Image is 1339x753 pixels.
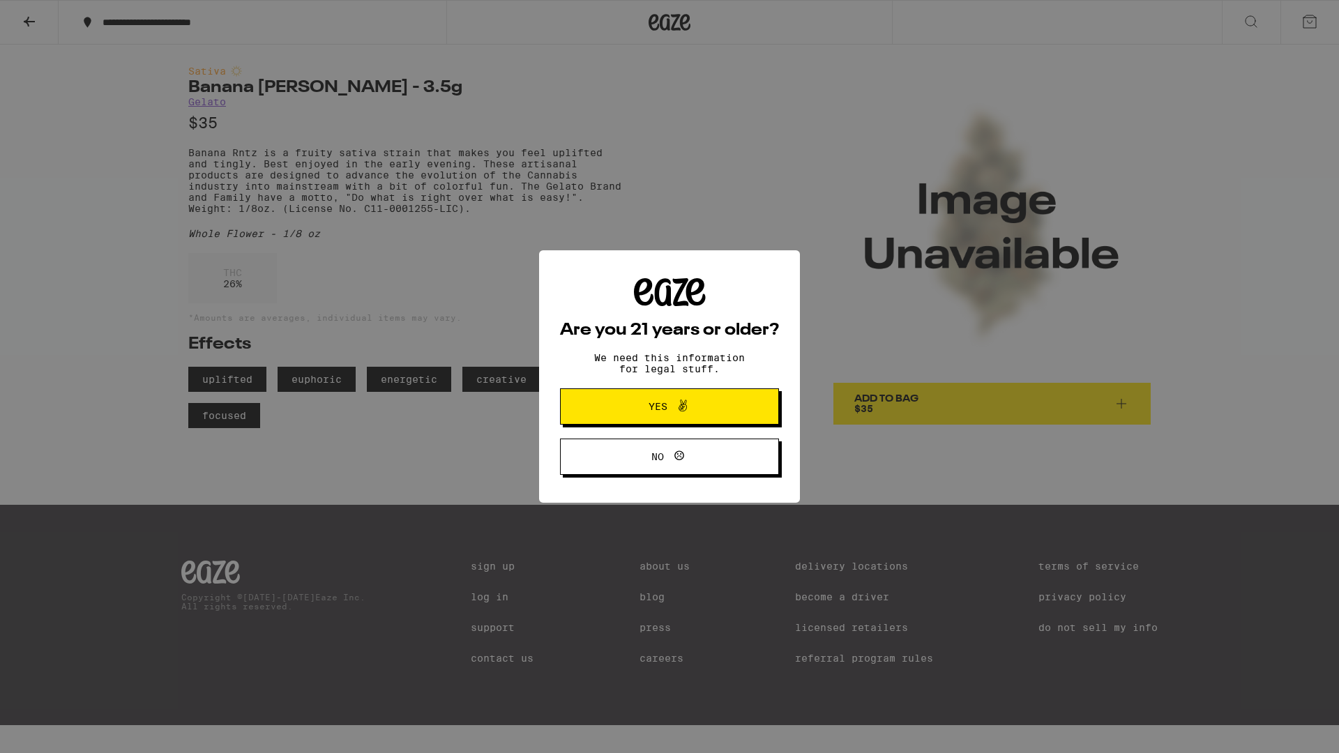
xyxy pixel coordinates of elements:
h2: Are you 21 years or older? [560,322,779,339]
iframe: Opens a widget where you can find more information [1252,711,1325,746]
button: No [560,439,779,475]
span: Yes [649,402,667,411]
button: Yes [560,388,779,425]
span: No [651,452,664,462]
p: We need this information for legal stuff. [582,352,757,374]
